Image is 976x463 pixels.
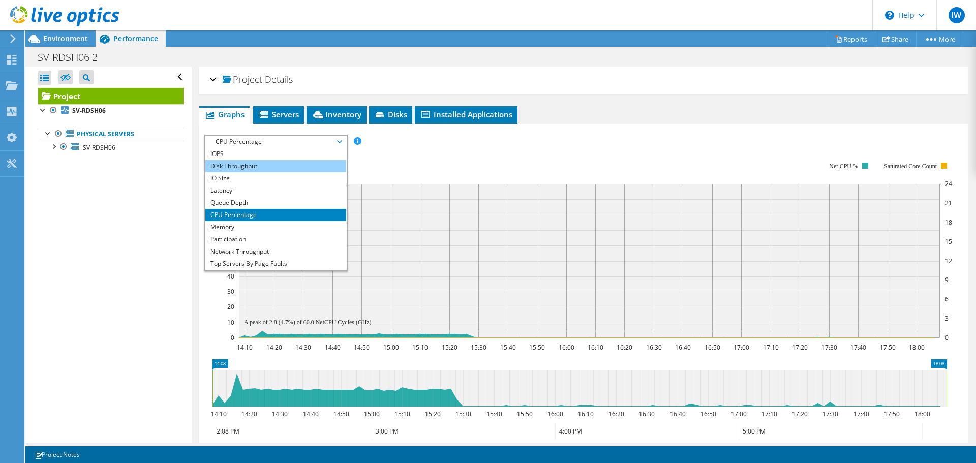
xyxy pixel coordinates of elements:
[830,163,859,170] text: Net CPU %
[38,88,184,104] a: Project
[43,34,88,43] span: Environment
[205,160,346,172] li: Disk Throughput
[884,163,937,170] text: Saturated Core Count
[588,343,603,352] text: 16:10
[471,343,486,352] text: 15:30
[853,410,869,418] text: 17:40
[266,343,282,352] text: 14:20
[265,73,293,85] span: Details
[761,410,777,418] text: 17:10
[205,184,346,197] li: Latency
[945,275,949,284] text: 9
[700,410,716,418] text: 16:50
[916,31,963,47] a: More
[617,343,632,352] text: 16:20
[72,106,106,115] b: SV-RDSH06
[204,109,245,119] span: Graphs
[205,197,346,209] li: Queue Depth
[425,410,441,418] text: 15:20
[675,343,691,352] text: 16:40
[827,31,875,47] a: Reports
[227,302,234,311] text: 20
[205,172,346,184] li: IO Size
[83,143,115,152] span: SV-RDSH06
[731,410,747,418] text: 17:00
[578,410,594,418] text: 16:10
[822,410,838,418] text: 17:30
[295,343,311,352] text: 14:30
[517,410,533,418] text: 15:50
[205,258,346,270] li: Top Servers By Page Faults
[412,343,428,352] text: 15:10
[205,245,346,258] li: Network Throughput
[500,343,516,352] text: 15:40
[945,218,952,227] text: 18
[383,343,399,352] text: 15:00
[792,343,808,352] text: 17:20
[205,221,346,233] li: Memory
[945,314,949,323] text: 3
[529,343,545,352] text: 15:50
[394,410,410,418] text: 15:10
[258,109,299,119] span: Servers
[374,109,407,119] span: Disks
[223,75,262,85] span: Project
[303,410,319,418] text: 14:40
[27,448,87,461] a: Project Notes
[945,257,952,265] text: 12
[205,209,346,221] li: CPU Percentage
[945,295,949,303] text: 6
[914,410,930,418] text: 18:00
[909,343,925,352] text: 18:00
[486,410,502,418] text: 15:40
[333,410,349,418] text: 14:50
[231,333,234,342] text: 0
[227,287,234,296] text: 30
[559,343,574,352] text: 16:00
[38,128,184,141] a: Physical Servers
[763,343,779,352] text: 17:10
[113,34,158,43] span: Performance
[210,136,341,148] span: CPU Percentage
[850,343,866,352] text: 17:40
[227,318,234,327] text: 10
[547,410,563,418] text: 16:00
[608,410,624,418] text: 16:20
[442,343,457,352] text: 15:20
[38,104,184,117] a: SV-RDSH06
[884,410,900,418] text: 17:50
[455,410,471,418] text: 15:30
[364,410,380,418] text: 15:00
[205,233,346,245] li: Participation
[244,319,372,326] text: A peak of 2.8 (4.7%) of 60.0 NetCPU Cycles (GHz)
[211,410,227,418] text: 14:10
[420,109,512,119] span: Installed Applications
[945,179,952,188] text: 24
[241,410,257,418] text: 14:20
[705,343,720,352] text: 16:50
[670,410,686,418] text: 16:40
[880,343,896,352] text: 17:50
[734,343,749,352] text: 17:00
[227,272,234,281] text: 40
[875,31,917,47] a: Share
[237,343,253,352] text: 14:10
[821,343,837,352] text: 17:30
[325,343,341,352] text: 14:40
[38,141,184,154] a: SV-RDSH06
[945,333,949,342] text: 0
[945,237,952,246] text: 15
[272,410,288,418] text: 14:30
[33,52,113,63] h1: SV-RDSH06 2
[792,410,808,418] text: 17:20
[205,148,346,160] li: IOPS
[949,7,965,23] span: IW
[885,11,894,20] svg: \n
[639,410,655,418] text: 16:30
[945,199,952,207] text: 21
[646,343,662,352] text: 16:30
[354,343,370,352] text: 14:50
[312,109,361,119] span: Inventory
